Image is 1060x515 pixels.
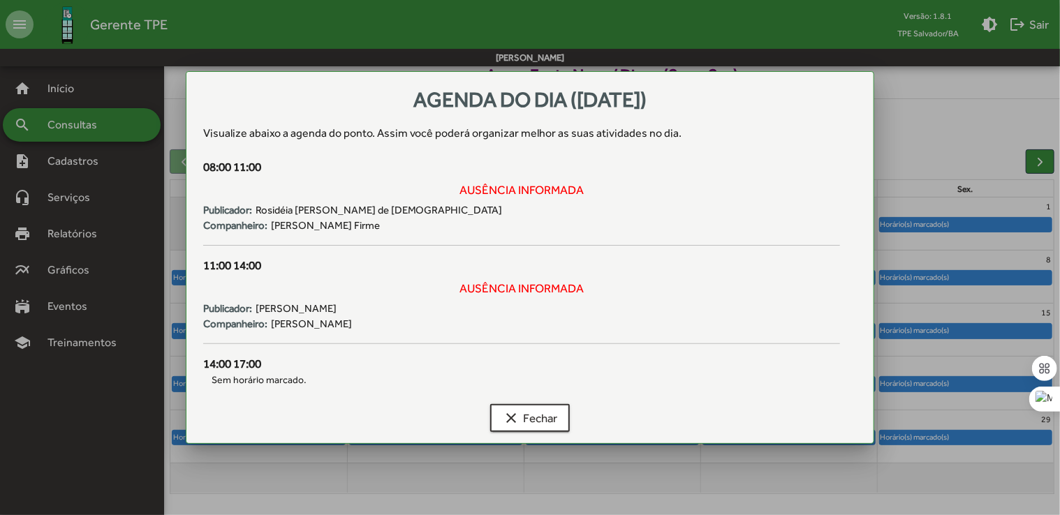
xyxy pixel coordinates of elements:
span: Sem horário marcado. [203,373,841,387]
button: Fechar [490,404,570,432]
strong: Publicador: [203,301,252,317]
span: Fechar [503,405,557,431]
div: Visualize abaixo a agenda do ponto . Assim você poderá organizar melhor as suas atividades no dia. [203,125,857,142]
div: 11:00 14:00 [203,257,841,275]
span: [PERSON_NAME] [271,316,352,332]
div: 14:00 17:00 [203,355,841,373]
strong: Companheiro: [203,316,267,332]
strong: Publicador: [203,202,252,218]
mat-icon: clear [503,410,520,426]
div: 08:00 11:00 [203,158,841,177]
span: Rosidéia [PERSON_NAME] de [DEMOGRAPHIC_DATA] [256,202,503,218]
span: [PERSON_NAME] Firme [271,218,380,234]
div: Ausência informada [203,280,841,298]
div: Ausência informada [203,181,841,200]
span: [PERSON_NAME] [256,301,337,317]
strong: Companheiro: [203,218,267,234]
span: Agenda do dia ([DATE]) [413,87,647,112]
